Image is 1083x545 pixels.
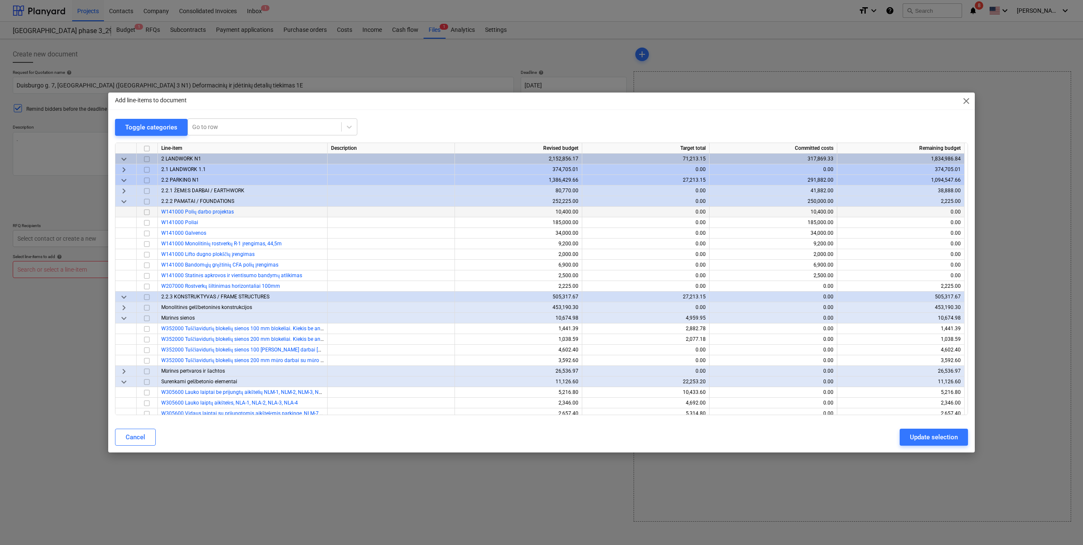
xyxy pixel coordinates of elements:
[713,398,833,408] div: 0.00
[328,143,455,154] div: Description
[161,400,298,406] span: W305600 Lauko laiptų aikštelės, NLA-1, NLA-2, NLA-3, NLA-4
[586,228,706,239] div: 0.00
[161,272,302,278] a: W141000 Statinės apkrovos ir vientisumo bandymų atlikimas
[161,251,255,257] span: W141000 Lifto dugno plokščių įrengimas
[161,336,367,342] a: W352000 Tuščiavidurių blokelių sienos 200 mm blokeliai. Kiekis be angų. Haus SM6 (+6%)
[458,281,578,292] div: 2,225.00
[713,408,833,419] div: 0.00
[841,260,961,270] div: 0.00
[713,260,833,270] div: 6,900.00
[458,366,578,376] div: 26,536.97
[458,196,578,207] div: 252,225.00
[841,207,961,217] div: 0.00
[161,156,201,162] span: 2 LANDWORK N1
[586,207,706,217] div: 0.00
[119,197,129,207] span: keyboard_arrow_down
[458,313,578,323] div: 10,674.98
[586,260,706,270] div: 0.00
[841,355,961,366] div: 3,592.60
[161,209,234,215] a: W141000 Polių darbo projektas
[841,249,961,260] div: 0.00
[119,186,129,196] span: keyboard_arrow_right
[586,334,706,345] div: 2,077.18
[586,323,706,334] div: 2,882.78
[458,376,578,387] div: 11,126.60
[586,154,706,164] div: 71,213.15
[161,283,280,289] a: W207000 Rostverkų šiltinimas horizontaliai 100mm
[841,302,961,313] div: 453,190.30
[586,408,706,419] div: 5,314.80
[586,398,706,408] div: 4,692.00
[115,119,188,136] button: Toggle categories
[161,230,206,236] span: W141000 Galvenos
[458,164,578,175] div: 374,705.01
[713,185,833,196] div: 41,882.00
[713,270,833,281] div: 2,500.00
[713,313,833,323] div: 0.00
[119,377,129,387] span: keyboard_arrow_down
[713,355,833,366] div: 0.00
[710,143,837,154] div: Committed costs
[458,217,578,228] div: 185,000.00
[161,294,269,300] span: 2.2.3 KONSTRUKTYVAS / FRAME STRUCTURES
[586,292,706,302] div: 27,213.15
[713,323,833,334] div: 0.00
[1041,504,1083,545] iframe: Chat Widget
[713,345,833,355] div: 0.00
[119,154,129,164] span: keyboard_arrow_down
[161,241,282,247] span: W141000 Monolitinių rostverkų R-1 įrengimas, 44,5m
[458,249,578,260] div: 2,000.00
[713,292,833,302] div: 0.00
[586,387,706,398] div: 10,433.60
[455,143,582,154] div: Revised budget
[161,326,406,331] span: W352000 Tuščiavidurių blokelių sienos 100 mm blokeliai. Kiekis be angų. Haus SP (+6%), laikinai s...
[586,345,706,355] div: 0.00
[586,185,706,196] div: 0.00
[837,143,965,154] div: Remaining budget
[458,355,578,366] div: 3,592.60
[961,96,971,106] span: close
[841,196,961,207] div: 2,225.00
[161,410,336,416] a: W305600 Vidaus laiptai su prijungtomis aikštelėmis parkinge, NLM-7, NLM-8
[161,389,330,395] a: W305600 Lauko laiptai be prijungtų aikštelių NLM-1, NLM-2, NLM-3, NLM-4
[458,398,578,408] div: 2,346.00
[119,303,129,313] span: keyboard_arrow_right
[161,315,195,321] span: Mūrinės sienos
[161,357,417,363] a: W352000 Tuščiavidurių blokelių sienos 200 mm mūro darbai su mūro mišiniu. Kiekis be angų (Haus SM...
[458,154,578,164] div: 2,152,856.17
[119,292,129,302] span: keyboard_arrow_down
[713,175,833,185] div: 291,882.00
[458,292,578,302] div: 505,317.67
[841,175,961,185] div: 1,094,547.66
[161,379,237,385] span: Surenkami gelžbetonio elementai
[713,302,833,313] div: 0.00
[841,334,961,345] div: 1,038.59
[841,270,961,281] div: 0.00
[161,347,519,353] a: W352000 Tuščiavidurių blokelių sienos 100 [PERSON_NAME] darbai [PERSON_NAME] mišiniu. Kiekis be a...
[458,270,578,281] div: 2,500.00
[458,387,578,398] div: 5,216.80
[841,387,961,398] div: 5,216.80
[841,228,961,239] div: 0.00
[586,239,706,249] div: 0.00
[458,345,578,355] div: 4,602.40
[161,262,278,268] span: W141000 Bandomųjų gręžtinių CFA polių įrengimas
[161,177,199,183] span: 2.2 PARKING N1
[119,175,129,185] span: keyboard_arrow_down
[841,398,961,408] div: 2,346.00
[586,164,706,175] div: 0.00
[586,281,706,292] div: 0.00
[910,432,958,443] div: Update selection
[158,143,328,154] div: Line-item
[586,366,706,376] div: 0.00
[115,429,156,446] button: Cancel
[713,196,833,207] div: 250,000.00
[900,429,968,446] button: Update selection
[713,154,833,164] div: 317,869.33
[841,217,961,228] div: 0.00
